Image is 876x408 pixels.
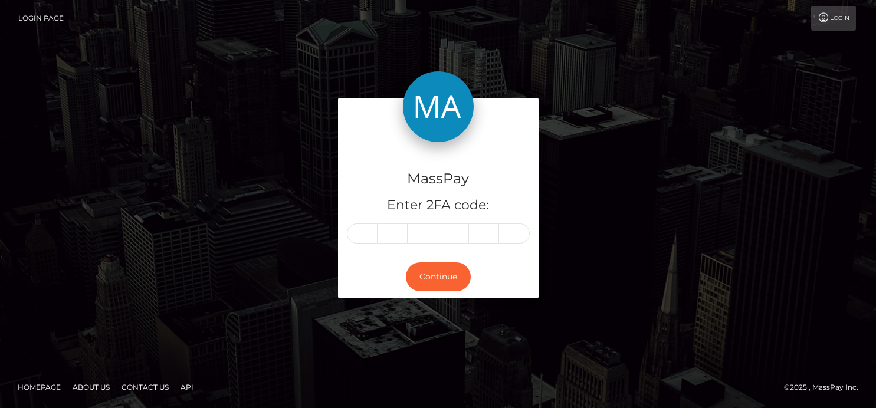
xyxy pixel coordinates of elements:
[403,71,474,142] img: MassPay
[176,378,198,396] a: API
[117,378,173,396] a: Contact Us
[347,169,530,189] h4: MassPay
[784,381,867,394] div: © 2025 , MassPay Inc.
[811,6,856,31] a: Login
[406,262,471,291] button: Continue
[13,378,65,396] a: Homepage
[18,6,64,31] a: Login Page
[68,378,114,396] a: About Us
[347,196,530,215] h5: Enter 2FA code:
